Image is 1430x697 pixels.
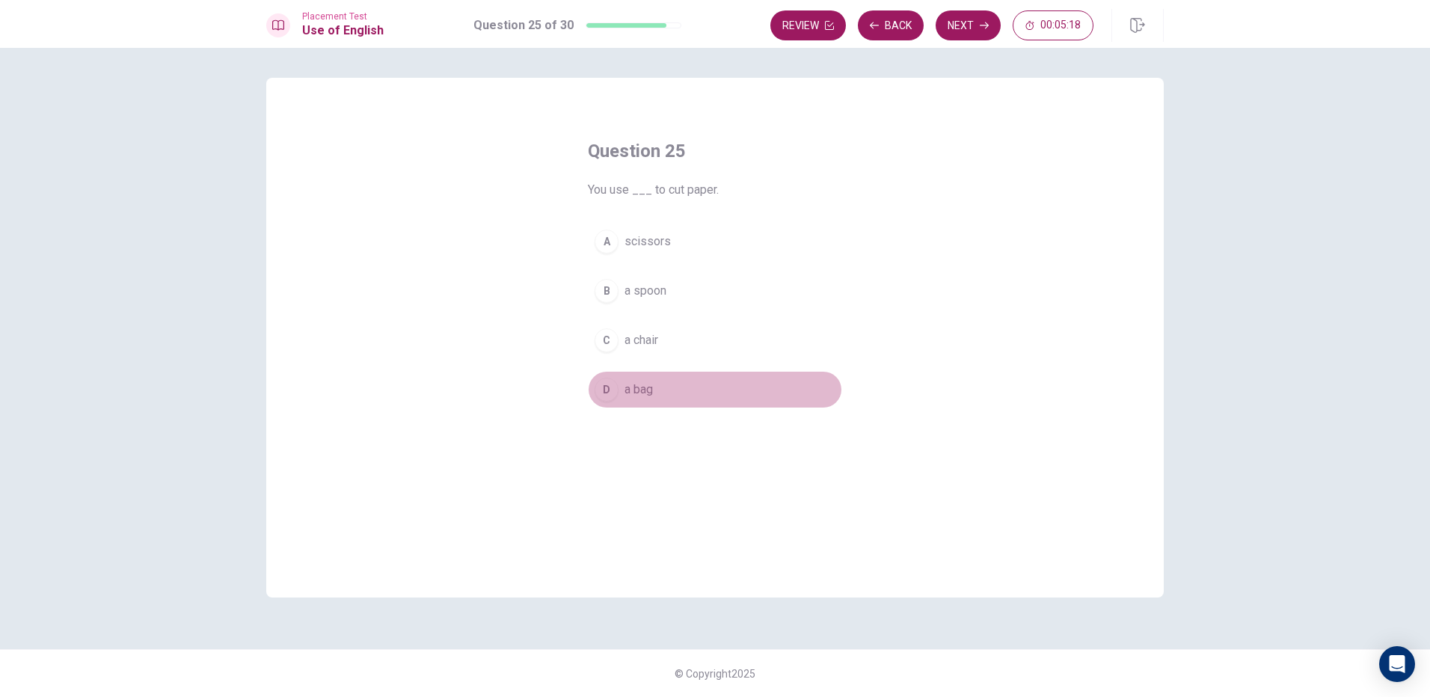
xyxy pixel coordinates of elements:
button: Review [770,10,846,40]
div: C [595,328,619,352]
span: a spoon [625,282,666,300]
span: a bag [625,381,653,399]
h1: Question 25 of 30 [473,16,574,34]
span: © Copyright 2025 [675,668,755,680]
h1: Use of English [302,22,384,40]
span: a chair [625,331,658,349]
button: Ascissors [588,223,842,260]
div: B [595,279,619,303]
div: A [595,230,619,254]
button: Back [858,10,924,40]
div: D [595,378,619,402]
button: Da bag [588,371,842,408]
div: Open Intercom Messenger [1379,646,1415,682]
button: Ba spoon [588,272,842,310]
span: scissors [625,233,671,251]
button: Ca chair [588,322,842,359]
h4: Question 25 [588,139,842,163]
button: Next [936,10,1001,40]
span: Placement Test [302,11,384,22]
span: 00:05:18 [1040,19,1081,31]
button: 00:05:18 [1013,10,1093,40]
span: You use ___ to cut paper. [588,181,842,199]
